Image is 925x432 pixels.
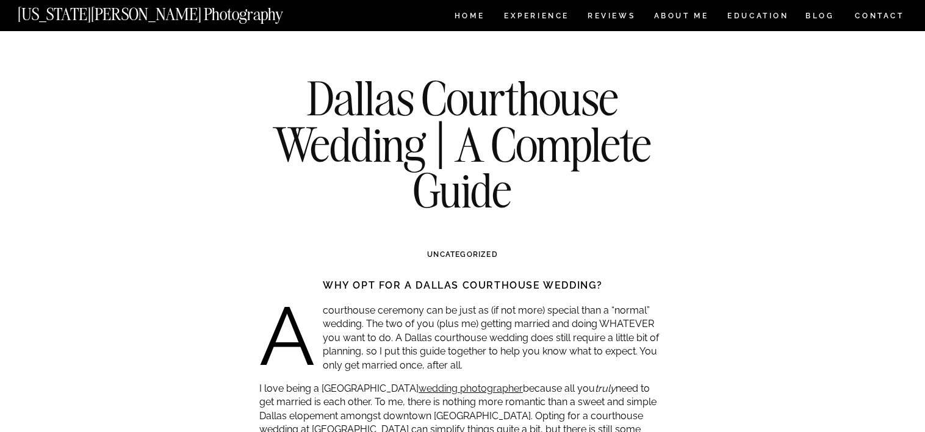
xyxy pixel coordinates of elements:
[419,383,523,394] a: wedding photographer
[452,12,487,23] a: HOME
[588,12,633,23] a: REVIEWS
[595,383,616,394] em: truly
[726,12,790,23] a: EDUCATION
[653,12,709,23] a: ABOUT ME
[259,304,666,372] p: A courthouse ceremony can be just as (if not more) special than a “normal” wedding. The two of yo...
[241,75,684,214] h1: Dallas Courthouse Wedding | A Complete Guide
[504,12,568,23] a: Experience
[427,250,498,259] a: Uncategorized
[18,6,324,16] a: [US_STATE][PERSON_NAME] Photography
[323,279,603,291] strong: Why opt for a Dallas courthouse wedding?
[854,9,905,23] a: CONTACT
[805,12,835,23] a: BLOG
